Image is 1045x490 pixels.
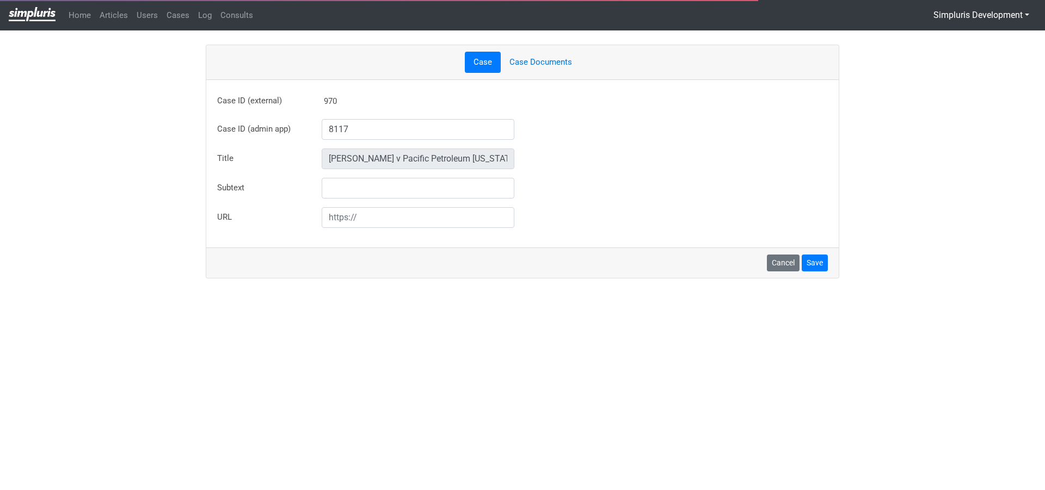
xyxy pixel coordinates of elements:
label: Title [209,148,313,169]
a: Consults [216,5,257,26]
a: Log [194,5,216,26]
a: Home [64,5,95,26]
button: Simpluris Development [926,5,1036,26]
label: Subtext [209,178,313,199]
label: URL [209,207,313,228]
a: Users [132,5,162,26]
button: Save [802,255,828,271]
a: Case Documents [501,52,581,73]
label: Case ID (admin app) [209,119,313,140]
input: https:// [322,207,514,228]
a: Cancel [767,255,800,271]
span: 970 [324,96,337,106]
img: Privacy-class-action [9,7,56,21]
label: Case ID (external) [209,91,313,111]
a: Case [465,52,501,73]
a: Articles [95,5,132,26]
a: Cases [162,5,194,26]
